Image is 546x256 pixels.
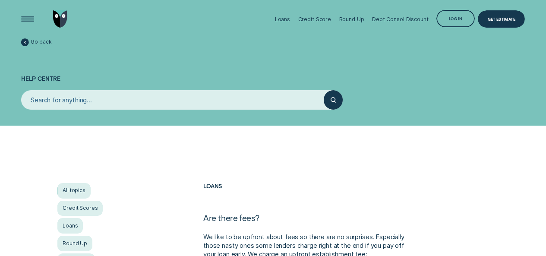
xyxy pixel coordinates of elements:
div: Round Up [339,16,364,22]
span: Go back [31,39,51,45]
button: Log in [436,10,475,27]
input: Search for anything... [21,90,324,109]
a: All topics [57,183,91,199]
a: Loans [203,183,222,190]
a: Round Up [57,236,92,251]
img: Wisr [53,10,67,28]
button: Submit your search query. [324,90,343,109]
div: Loans [275,16,290,22]
div: Credit Score [298,16,331,22]
a: Get Estimate [478,10,525,28]
h1: Are there fees? [203,213,416,233]
h1: Help Centre [21,47,525,91]
a: Go back [21,38,52,46]
h2: Loans [203,183,416,213]
div: Debt Consol Discount [372,16,428,22]
button: Open Menu [19,10,36,28]
a: Loans [57,218,83,234]
a: Credit Scores [57,201,103,216]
